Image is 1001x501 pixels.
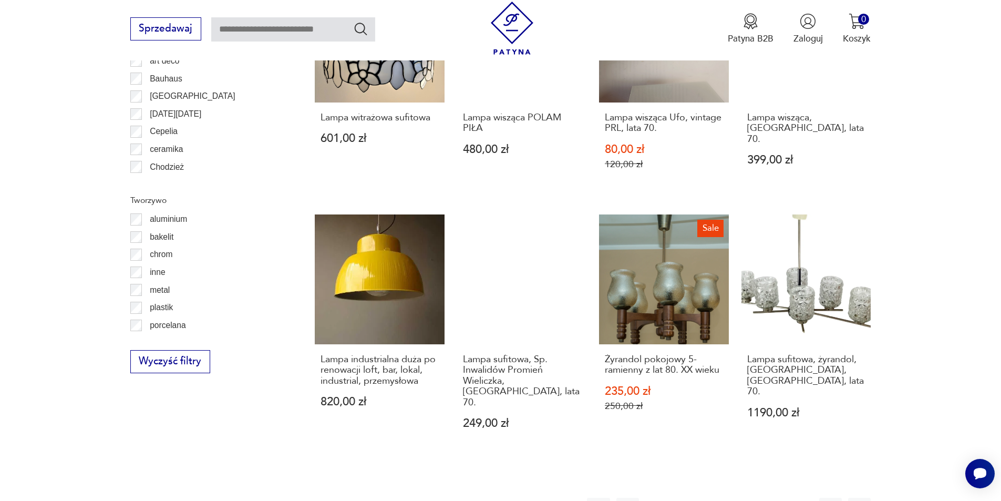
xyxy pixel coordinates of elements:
[150,283,170,297] p: metal
[150,178,181,191] p: Ćmielów
[605,401,723,412] p: 250,00 zł
[463,354,581,408] h3: Lampa sufitowa, Sp. Inwalidów Promień Wieliczka, [GEOGRAPHIC_DATA], lata 70.
[605,159,723,170] p: 120,00 zł
[130,350,210,373] button: Wyczyść filtry
[463,418,581,429] p: 249,00 zł
[150,142,183,156] p: ceramika
[599,214,729,454] a: SaleŻyrandol pokojowy 5-ramienny z lat 80. XX wiekuŻyrandol pokojowy 5-ramienny z lat 80. XX wiek...
[843,33,871,45] p: Koszyk
[321,354,439,386] h3: Lampa industrialna duża po renowacji loft, bar, lokal, industrial, przemysłowa
[457,214,587,454] a: Lampa sufitowa, Sp. Inwalidów Promień Wieliczka, Polska, lata 70.Lampa sufitowa, Sp. Inwalidów Pr...
[150,265,165,279] p: inne
[150,212,187,226] p: aluminium
[728,13,773,45] a: Ikona medaluPatyna B2B
[747,155,865,166] p: 399,00 zł
[150,160,184,174] p: Chodzież
[605,113,723,134] h3: Lampa wisząca Ufo, vintage PRL, lata 70.
[150,248,172,261] p: chrom
[315,214,445,454] a: Lampa industrialna duża po renowacji loft, bar, lokal, industrial, przemysłowaLampa industrialna ...
[150,301,173,314] p: plastik
[858,14,869,25] div: 0
[747,113,865,145] h3: Lampa wisząca, [GEOGRAPHIC_DATA], lata 70.
[150,336,176,350] p: porcelit
[130,17,201,40] button: Sprzedawaj
[130,25,201,34] a: Sprzedawaj
[321,133,439,144] p: 601,00 zł
[728,33,773,45] p: Patyna B2B
[353,21,368,36] button: Szukaj
[605,144,723,155] p: 80,00 zł
[605,354,723,376] h3: Żyrandol pokojowy 5-ramienny z lat 80. XX wieku
[463,144,581,155] p: 480,00 zł
[321,396,439,407] p: 820,00 zł
[793,13,823,45] button: Zaloguj
[463,113,581,134] h3: Lampa wisząca POLAM PIŁA
[747,354,865,397] h3: Lampa sufitowa, żyrandol, [GEOGRAPHIC_DATA], [GEOGRAPHIC_DATA], lata 70.
[747,407,865,418] p: 1190,00 zł
[486,2,539,55] img: Patyna - sklep z meblami i dekoracjami vintage
[741,214,871,454] a: Lampa sufitowa, żyrandol, Meos, Polska, lata 70.Lampa sufitowa, żyrandol, [GEOGRAPHIC_DATA], [GEO...
[321,113,439,123] h3: Lampa witrażowa sufitowa
[150,319,186,332] p: porcelana
[800,13,816,29] img: Ikonka użytkownika
[965,459,995,488] iframe: Smartsupp widget button
[130,193,285,207] p: Tworzywo
[150,89,235,103] p: [GEOGRAPHIC_DATA]
[728,13,773,45] button: Patyna B2B
[150,230,173,244] p: bakelit
[793,33,823,45] p: Zaloguj
[150,107,201,121] p: [DATE][DATE]
[150,72,182,86] p: Bauhaus
[605,386,723,397] p: 235,00 zł
[150,54,179,68] p: art deco
[849,13,865,29] img: Ikona koszyka
[742,13,759,29] img: Ikona medalu
[843,13,871,45] button: 0Koszyk
[150,125,178,138] p: Cepelia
